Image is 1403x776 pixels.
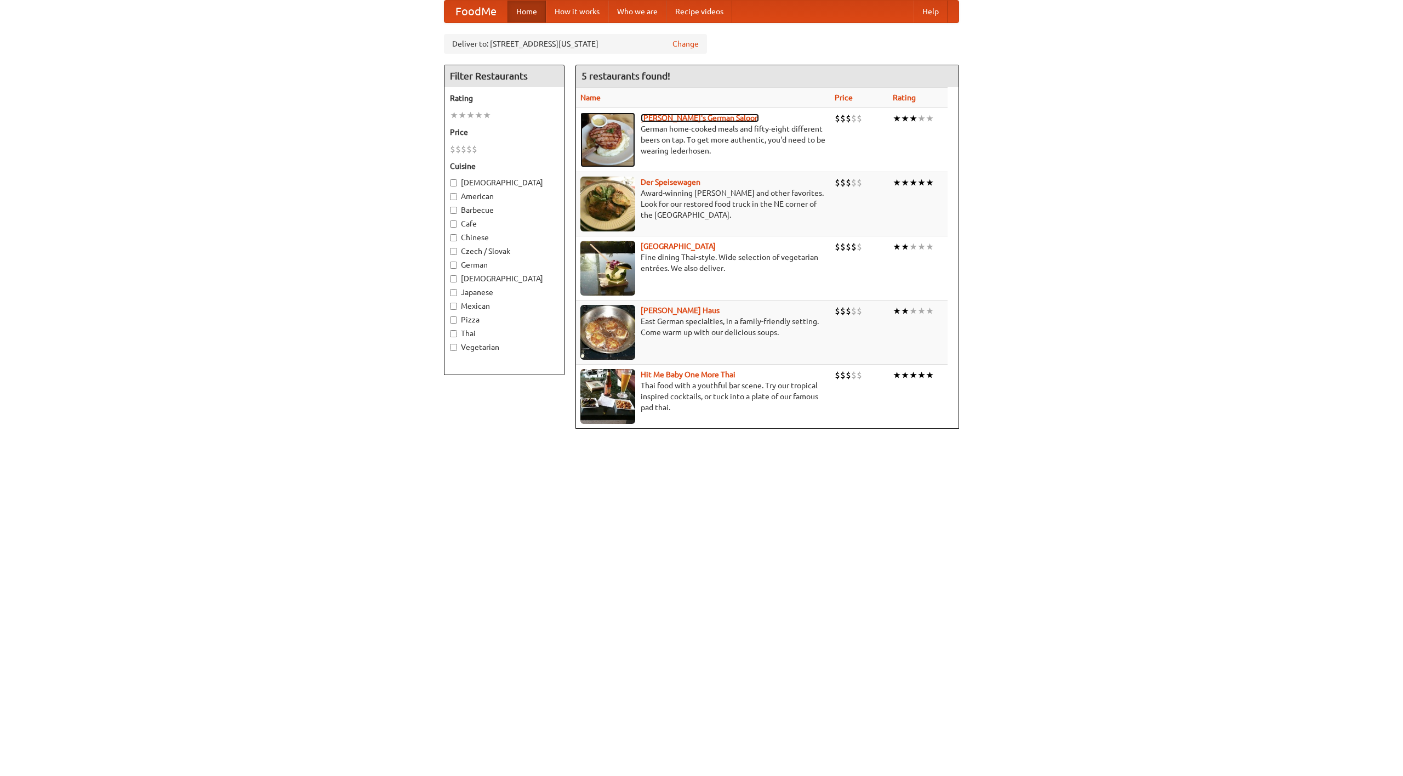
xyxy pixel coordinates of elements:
li: $ [840,369,846,381]
a: Change [672,38,699,49]
a: Der Speisewagen [641,178,700,186]
li: $ [840,112,846,124]
label: Thai [450,328,558,339]
a: Home [507,1,546,22]
li: $ [846,305,851,317]
li: $ [846,369,851,381]
li: $ [851,369,857,381]
ng-pluralize: 5 restaurants found! [581,71,670,81]
li: $ [840,241,846,253]
a: Name [580,93,601,102]
li: $ [455,143,461,155]
li: ★ [901,305,909,317]
li: ★ [901,241,909,253]
input: Thai [450,330,457,337]
a: Hit Me Baby One More Thai [641,370,735,379]
li: ★ [901,112,909,124]
img: satay.jpg [580,241,635,296]
img: babythai.jpg [580,369,635,424]
li: $ [472,143,477,155]
input: Mexican [450,303,457,310]
li: ★ [909,369,917,381]
li: $ [835,369,840,381]
input: Chinese [450,234,457,241]
h4: Filter Restaurants [444,65,564,87]
a: How it works [546,1,608,22]
li: $ [835,241,840,253]
li: $ [466,143,472,155]
input: Vegetarian [450,344,457,351]
img: speisewagen.jpg [580,177,635,231]
li: ★ [917,241,926,253]
a: Price [835,93,853,102]
li: ★ [909,112,917,124]
label: Cafe [450,218,558,229]
li: $ [835,112,840,124]
a: Recipe videos [666,1,732,22]
li: $ [857,369,862,381]
h5: Rating [450,93,558,104]
li: $ [846,112,851,124]
li: ★ [917,305,926,317]
li: $ [450,143,455,155]
p: Award-winning [PERSON_NAME] and other favorites. Look for our restored food truck in the NE corne... [580,188,826,220]
h5: Cuisine [450,161,558,172]
li: $ [851,241,857,253]
li: $ [846,241,851,253]
input: Pizza [450,316,457,324]
li: ★ [926,177,934,189]
li: $ [835,177,840,189]
a: [PERSON_NAME]'s German Saloon [641,114,759,122]
input: Barbecue [450,207,457,214]
li: ★ [909,305,917,317]
a: [PERSON_NAME] Haus [641,306,720,315]
li: ★ [917,112,926,124]
li: ★ [483,109,491,121]
label: Czech / Slovak [450,246,558,257]
a: [GEOGRAPHIC_DATA] [641,242,716,251]
li: $ [857,241,862,253]
li: $ [857,305,862,317]
li: $ [840,177,846,189]
li: $ [857,112,862,124]
li: ★ [893,112,901,124]
label: Chinese [450,232,558,243]
label: German [450,259,558,270]
p: Fine dining Thai-style. Wide selection of vegetarian entrées. We also deliver. [580,252,826,274]
label: [DEMOGRAPHIC_DATA] [450,177,558,188]
li: ★ [458,109,466,121]
li: $ [851,177,857,189]
li: $ [846,177,851,189]
li: ★ [909,241,917,253]
input: [DEMOGRAPHIC_DATA] [450,275,457,282]
p: East German specialties, in a family-friendly setting. Come warm up with our delicious soups. [580,316,826,338]
img: esthers.jpg [580,112,635,167]
li: ★ [893,177,901,189]
li: ★ [909,177,917,189]
li: $ [851,305,857,317]
li: ★ [466,109,475,121]
input: [DEMOGRAPHIC_DATA] [450,179,457,186]
input: Czech / Slovak [450,248,457,255]
li: $ [851,112,857,124]
a: Rating [893,93,916,102]
label: [DEMOGRAPHIC_DATA] [450,273,558,284]
li: ★ [475,109,483,121]
li: ★ [926,241,934,253]
li: $ [461,143,466,155]
li: $ [840,305,846,317]
li: $ [857,177,862,189]
p: Thai food with a youthful bar scene. Try our tropical inspired cocktails, or tuck into a plate of... [580,380,826,413]
label: Vegetarian [450,342,558,353]
li: ★ [917,369,926,381]
li: ★ [901,177,909,189]
input: Cafe [450,220,457,228]
li: ★ [926,305,934,317]
div: Deliver to: [STREET_ADDRESS][US_STATE] [444,34,707,54]
li: ★ [901,369,909,381]
label: Barbecue [450,205,558,216]
label: Mexican [450,301,558,311]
